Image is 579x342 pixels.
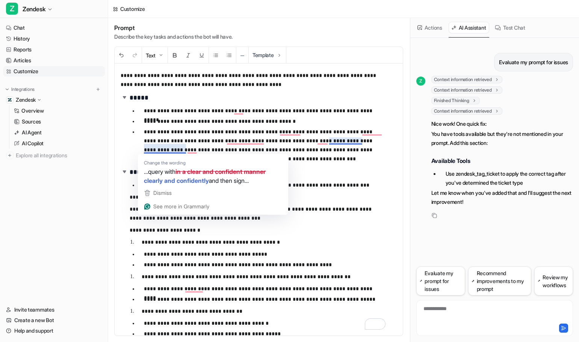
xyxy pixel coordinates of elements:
[158,52,164,58] img: Dropdown Down Arrow
[114,24,233,32] h1: Prompt
[468,267,531,295] button: Recommend improvements to my prompt
[213,52,219,58] img: Unordered List
[181,47,195,63] button: Italic
[431,157,573,165] h2: Available Tools
[3,44,105,55] a: Reports
[22,140,44,147] p: AI Copilot
[21,107,44,115] p: Overview
[431,130,573,148] p: You have tools available but they're not mentioned in your prompt. Add this section:
[11,86,35,92] p: Integrations
[121,168,128,175] img: expand-arrow.svg
[11,127,105,138] a: AI Agent
[115,63,397,336] div: To enrich screen reader interactions, please activate Accessibility in Grammarly extension settings
[534,267,573,295] button: Review my workflows
[22,129,42,136] p: AI Agent
[3,33,105,44] a: History
[3,315,105,325] a: Create a new Bot
[185,52,191,58] img: Italic
[499,58,568,67] p: Evaluate my prompt for issues
[3,304,105,315] a: Invite teammates
[11,138,105,149] a: AI Copilot
[11,116,105,127] a: Sources
[222,47,236,63] button: Ordered List
[6,152,14,159] img: explore all integrations
[226,52,232,58] img: Ordered List
[118,52,124,58] img: Undo
[209,47,222,63] button: Unordered List
[249,47,286,63] button: Template
[276,52,282,58] img: Template
[3,325,105,336] a: Help and support
[16,149,102,161] span: Explore all integrations
[3,23,105,33] a: Chat
[115,47,128,63] button: Undo
[195,47,209,63] button: Underline
[431,97,480,104] span: Finished Thinking
[3,55,105,66] a: Articles
[440,169,573,187] li: Use zendesk_tag_ticket to apply the correct tag after you've determined the ticket type
[199,52,205,58] img: Underline
[3,150,105,161] a: Explore all integrations
[172,52,178,58] img: Bold
[23,4,45,14] span: Zendesk
[431,119,573,128] p: Nice work! One quick fix:
[120,5,145,13] div: Customize
[6,3,18,15] span: Z
[168,47,181,63] button: Bold
[449,22,490,33] button: AI Assistant
[11,105,105,116] a: Overview
[415,22,446,33] button: Actions
[132,52,138,58] img: Redo
[5,87,10,92] img: expand menu
[431,76,502,83] span: Context information retrieved
[3,86,37,93] button: Integrations
[121,93,128,101] img: expand-arrow.svg
[416,77,425,86] span: Z
[16,96,36,104] p: Zendesk
[95,87,101,92] img: menu_add.svg
[114,33,233,41] p: Describe the key tasks and actions the bot will have.
[431,86,502,94] span: Context information retrieved
[128,47,142,63] button: Redo
[492,22,528,33] button: Test Chat
[431,188,573,206] p: Let me know when you've added that and I'll suggest the next improvement!
[416,267,465,295] button: Evaluate my prompt for issues
[3,66,105,77] a: Customize
[8,98,12,102] img: Zendesk
[236,47,248,63] button: ─
[22,118,41,125] p: Sources
[431,107,502,115] span: Context information retrieved
[142,47,168,63] button: Text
